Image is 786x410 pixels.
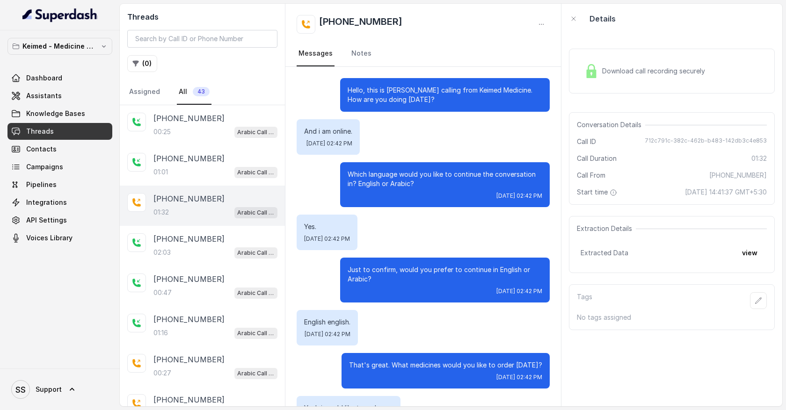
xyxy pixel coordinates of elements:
a: Integrations [7,194,112,211]
span: Pipelines [26,180,57,189]
span: Call ID [577,137,596,146]
span: Contacts [26,144,57,154]
p: That's great. What medicines would you like to order [DATE]? [349,360,542,370]
img: Lock Icon [584,64,598,78]
p: And i am online. [304,127,352,136]
button: (0) [127,55,157,72]
p: English english. [304,317,350,327]
span: Call Duration [577,154,617,163]
p: 01:32 [153,208,169,217]
a: Threads [7,123,112,140]
span: [DATE] 02:42 PM [306,140,352,147]
a: All43 [177,79,211,105]
a: Support [7,376,112,403]
span: Knowledge Bases [26,109,85,118]
span: [DATE] 14:41:37 GMT+5:30 [685,187,767,197]
p: Which language would you like to continue the conversation in? English or Arabic? [348,170,542,188]
p: [PHONE_NUMBER] [153,394,225,405]
h2: Threads [127,11,277,22]
p: Yes. [304,222,350,231]
a: Voices Library [7,230,112,246]
p: Details [589,13,616,24]
button: view [736,245,763,261]
span: [DATE] 02:42 PM [496,288,542,295]
p: Arabic Call Assistant - Keimed Medicine Order Collection [237,288,275,298]
span: API Settings [26,216,67,225]
a: Assigned [127,79,162,105]
p: Hello, this is [PERSON_NAME] calling from Keimed Medicine. How are you doing [DATE]? [348,86,542,104]
span: Call From [577,171,605,180]
span: Assistants [26,91,62,101]
input: Search by Call ID or Phone Number [127,30,277,48]
a: Knowledge Bases [7,105,112,122]
p: [PHONE_NUMBER] [153,153,225,164]
img: light.svg [22,7,98,22]
p: Arabic Call Assistant - Keimed Medicine Order Collection [237,248,275,258]
span: 01:32 [751,154,767,163]
span: Threads [26,127,54,136]
span: [DATE] 02:42 PM [496,192,542,200]
span: [DATE] 02:42 PM [305,331,350,338]
span: Support [36,385,62,394]
a: Dashboard [7,70,112,86]
p: 00:27 [153,368,171,378]
p: [PHONE_NUMBER] [153,233,225,245]
p: 01:16 [153,328,168,338]
p: Arabic Call Assistant - Keimed Medicine Order Collection [237,168,275,177]
span: [PHONE_NUMBER] [709,171,767,180]
span: Start time [577,187,619,197]
a: API Settings [7,212,112,229]
span: Extracted Data [581,248,628,258]
p: [PHONE_NUMBER] [153,113,225,124]
button: Keimed - Medicine Order Collection Demo [7,38,112,55]
a: Pipelines [7,176,112,193]
span: Campaigns [26,162,63,172]
text: SS [15,385,26,395]
p: [PHONE_NUMBER] [153,193,225,204]
a: Messages [297,41,335,66]
span: [DATE] 02:42 PM [304,235,350,243]
p: Arabic Call Assistant - Keimed Medicine Order Collection [237,208,275,217]
p: Arabic Call Assistant - Keimed Medicine Order Collection [237,369,275,378]
span: [DATE] 02:42 PM [496,374,542,381]
p: [PHONE_NUMBER] [153,314,225,325]
p: 00:47 [153,288,172,297]
p: No tags assigned [577,313,767,322]
p: 02:03 [153,248,171,257]
p: [PHONE_NUMBER] [153,354,225,365]
p: Arabic Call Assistant - Keimed Medicine Order Collection [237,128,275,137]
a: Campaigns [7,158,112,175]
span: Download call recording securely [602,66,709,76]
span: Extraction Details [577,224,636,233]
a: Contacts [7,141,112,158]
span: Voices Library [26,233,73,243]
h2: [PHONE_NUMBER] [319,15,402,34]
p: 01:01 [153,167,168,177]
nav: Tabs [127,79,277,105]
p: Just to confirm, would you prefer to continue in English or Arabic? [348,265,542,284]
span: Conversation Details [577,120,645,129]
nav: Tabs [297,41,550,66]
span: 43 [193,87,210,96]
p: Tags [577,292,592,309]
p: 00:25 [153,127,171,137]
a: Notes [349,41,373,66]
span: Dashboard [26,73,62,83]
p: [PHONE_NUMBER] [153,273,225,285]
a: Assistants [7,87,112,104]
span: Integrations [26,198,67,207]
p: Arabic Call Assistant - Keimed Medicine Order Collection [237,329,275,338]
span: 712c791c-382c-462b-b483-142db3c4e853 [645,137,767,146]
p: Keimed - Medicine Order Collection Demo [22,41,97,52]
